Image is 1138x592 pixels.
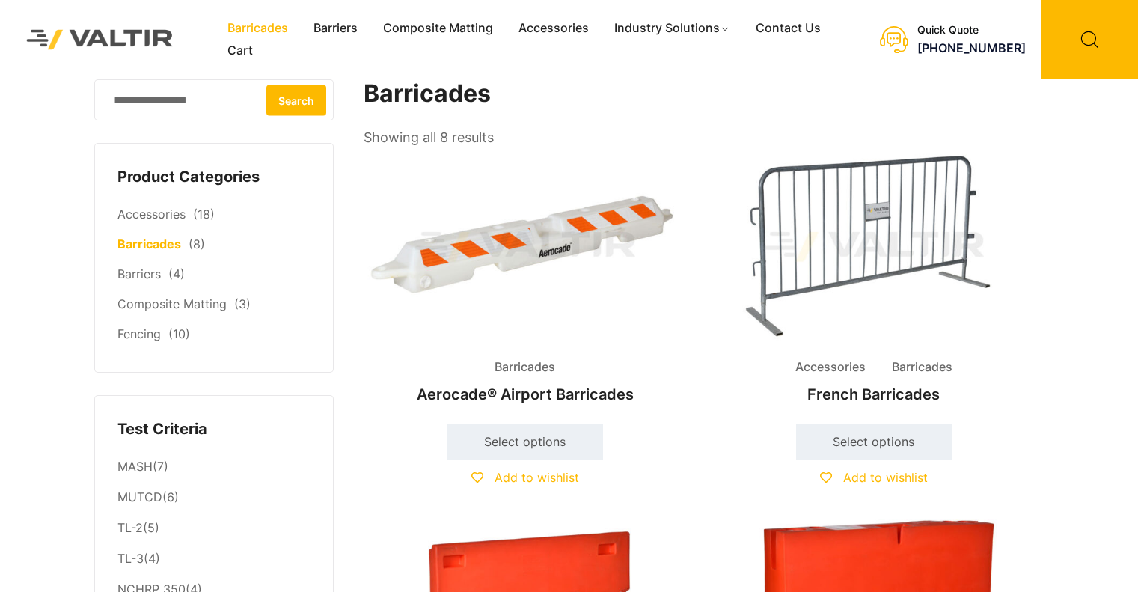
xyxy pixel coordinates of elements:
li: (4) [117,544,310,575]
a: Cart [215,40,266,62]
a: TL-2 [117,520,143,535]
li: (6) [117,483,310,513]
li: (5) [117,513,310,544]
a: Barricades [117,237,181,251]
p: Showing all 8 results [364,125,494,150]
img: Valtir Rentals [11,14,189,64]
li: (7) [117,451,310,482]
a: Accessories BarricadesFrench Barricades [712,150,1035,411]
h4: Test Criteria [117,418,310,441]
a: Barriers [117,266,161,281]
span: (18) [193,207,215,222]
a: Accessories [506,17,602,40]
a: BarricadesAerocade® Airport Barricades [364,150,687,411]
span: Add to wishlist [495,470,579,485]
a: Select options for “French Barricades” [796,424,952,460]
h1: Barricades [364,79,1037,109]
a: Add to wishlist [471,470,579,485]
a: Barriers [301,17,370,40]
a: MASH [117,459,153,474]
span: Accessories [784,356,877,379]
a: Fencing [117,326,161,341]
a: TL-3 [117,551,144,566]
div: Quick Quote [917,24,1026,37]
a: Composite Matting [117,296,227,311]
a: Accessories [117,207,186,222]
a: [PHONE_NUMBER] [917,40,1026,55]
span: Barricades [483,356,566,379]
span: Add to wishlist [843,470,928,485]
span: (8) [189,237,205,251]
h4: Product Categories [117,166,310,189]
h2: French Barricades [712,378,1035,411]
a: Industry Solutions [602,17,743,40]
a: Select options for “Aerocade® Airport Barricades” [447,424,603,460]
a: Barricades [215,17,301,40]
span: (10) [168,326,190,341]
span: (3) [234,296,251,311]
a: Composite Matting [370,17,506,40]
a: Contact Us [743,17,833,40]
button: Search [266,85,326,115]
h2: Aerocade® Airport Barricades [364,378,687,411]
a: MUTCD [117,489,162,504]
a: Add to wishlist [820,470,928,485]
span: (4) [168,266,185,281]
span: Barricades [881,356,964,379]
